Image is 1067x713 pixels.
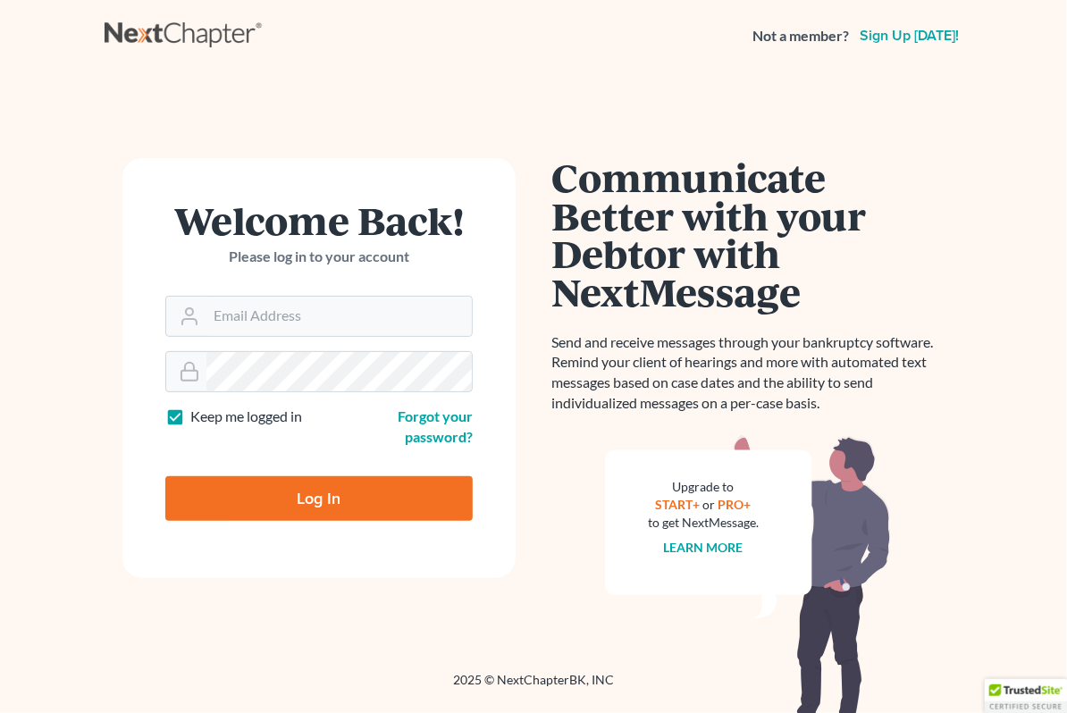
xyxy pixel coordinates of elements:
div: Upgrade to [648,478,759,496]
p: Please log in to your account [165,247,473,267]
a: Learn more [664,540,744,555]
input: Email Address [206,297,472,336]
a: Forgot your password? [398,407,473,445]
a: PRO+ [718,497,752,512]
a: START+ [656,497,701,512]
label: Keep me logged in [190,407,302,427]
div: TrustedSite Certified [985,679,1067,713]
div: 2025 © NextChapterBK, INC [105,671,962,703]
div: to get NextMessage. [648,514,759,532]
strong: Not a member? [752,26,849,46]
h1: Welcome Back! [165,201,473,239]
h1: Communicate Better with your Debtor with NextMessage [551,158,945,311]
a: Sign up [DATE]! [856,29,962,43]
p: Send and receive messages through your bankruptcy software. Remind your client of hearings and mo... [551,332,945,414]
input: Log In [165,476,473,521]
span: or [703,497,716,512]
